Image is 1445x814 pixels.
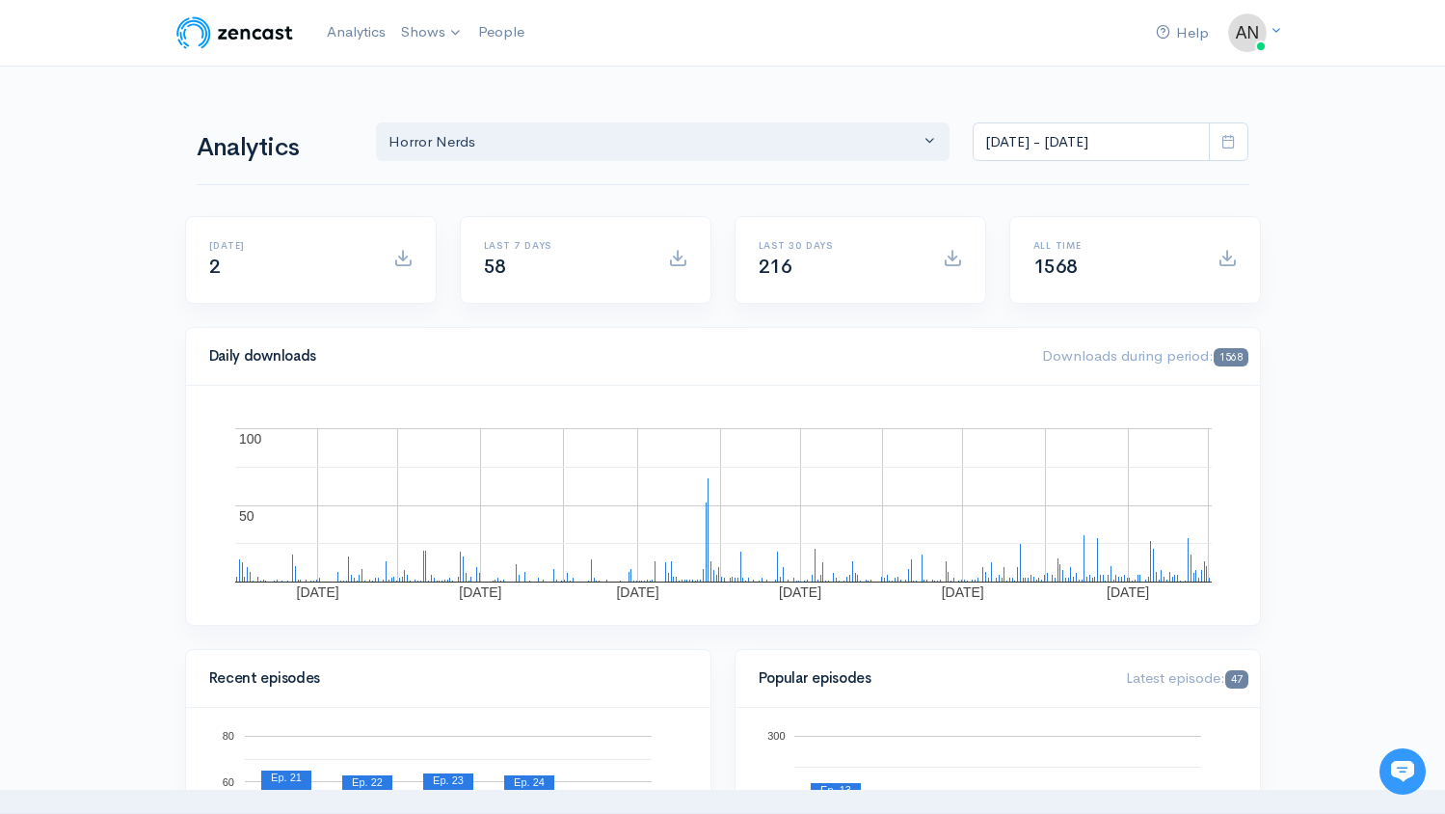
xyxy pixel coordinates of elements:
span: 58 [484,255,506,279]
h1: Analytics [197,134,353,162]
text: 60 [222,775,233,787]
iframe: gist-messenger-bubble-iframe [1379,748,1426,795]
button: Horror Nerds [376,122,950,162]
img: ZenCast Logo [174,14,296,52]
text: [DATE] [941,584,983,600]
img: ... [1228,14,1267,52]
span: 47 [1225,670,1247,689]
p: Find an answer quickly [26,331,360,354]
h4: Daily downloads [209,348,1020,365]
span: New conversation [124,267,231,283]
text: 300 [767,730,785,742]
span: Latest episode: [1126,668,1247,687]
a: Help [1148,13,1217,54]
text: Ep. 23 [433,774,464,786]
h1: Hi 👋 [29,94,357,124]
text: [DATE] [616,584,658,600]
h6: Last 30 days [759,240,920,251]
h6: Last 7 days [484,240,645,251]
text: [DATE] [459,584,501,600]
text: Ep. 22 [352,776,383,788]
text: [DATE] [296,584,338,600]
text: Ep. 21 [271,772,302,783]
input: analytics date range selector [973,122,1210,162]
h6: All time [1033,240,1194,251]
span: 216 [759,255,792,279]
span: 1568 [1214,348,1247,366]
div: Horror Nerds [388,131,921,153]
text: 50 [239,508,254,524]
text: 80 [222,730,233,742]
span: Downloads during period: [1042,346,1247,365]
h6: [DATE] [209,240,370,251]
h2: Just let us know if you need anything and we'll be happy to help! 🙂 [29,128,357,221]
text: [DATE] [1107,584,1149,600]
text: [DATE] [779,584,821,600]
span: 1568 [1033,255,1078,279]
text: Ep. 24 [514,776,545,788]
h4: Recent episodes [209,670,676,687]
svg: A chart. [209,409,1237,602]
a: People [470,12,532,53]
span: 2 [209,255,221,279]
input: Search articles [56,363,344,401]
a: Analytics [319,12,393,53]
text: 100 [239,431,262,447]
button: New conversation [30,256,356,294]
a: Shows [393,12,470,54]
h4: Popular episodes [759,670,1104,687]
text: Ep. 13 [820,784,851,796]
